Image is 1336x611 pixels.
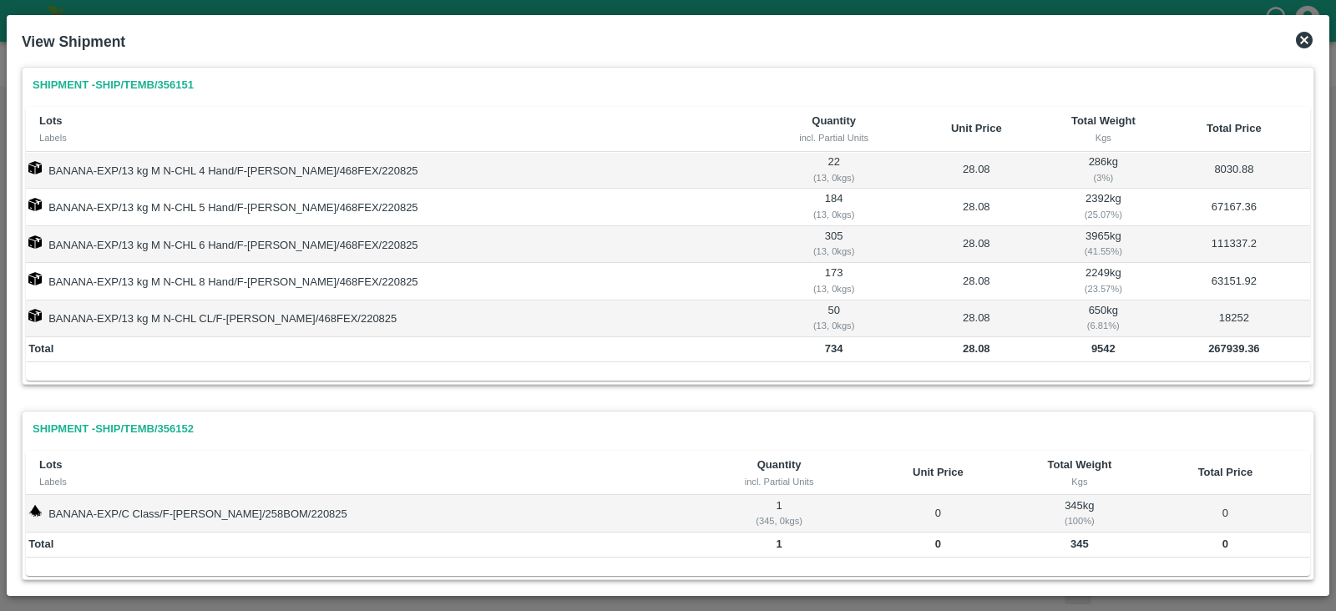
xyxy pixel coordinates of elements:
[1051,207,1155,222] div: ( 25.07 %)
[1208,342,1259,355] b: 267939.36
[1070,538,1089,550] b: 345
[1091,342,1116,355] b: 9542
[1158,300,1310,337] td: 18252
[935,538,941,550] b: 0
[28,198,42,211] img: box
[1049,226,1158,263] td: 3965 kg
[904,300,1049,337] td: 28.08
[1198,466,1253,478] b: Total Price
[22,33,125,50] b: View Shipment
[28,538,53,550] b: Total
[764,263,904,300] td: 173
[963,342,990,355] b: 28.08
[1222,538,1228,550] b: 0
[858,495,1019,532] td: 0
[714,474,844,489] div: incl. Partial Units
[704,513,855,528] div: ( 345, 0 kgs)
[28,342,53,355] b: Total
[28,309,42,322] img: box
[26,189,764,225] td: BANANA-EXP/13 kg M N-CHL 5 Hand/F-[PERSON_NAME]/468FEX/220825
[1141,495,1310,532] td: 0
[764,226,904,263] td: 305
[1049,189,1158,225] td: 2392 kg
[1049,152,1158,189] td: 286 kg
[28,235,42,249] img: box
[1071,114,1136,127] b: Total Weight
[1158,263,1310,300] td: 63151.92
[1049,300,1158,337] td: 650 kg
[39,474,687,489] div: Labels
[28,504,42,518] img: weight
[1049,263,1158,300] td: 2249 kg
[904,263,1049,300] td: 28.08
[767,170,902,185] div: ( 13, 0 kgs)
[1158,152,1310,189] td: 8030.88
[26,71,200,100] a: Shipment -SHIP/TEMB/356151
[26,415,200,444] a: Shipment -SHIP/TEMB/356152
[1062,130,1145,145] div: Kgs
[26,263,764,300] td: BANANA-EXP/13 kg M N-CHL 8 Hand/F-[PERSON_NAME]/468FEX/220825
[26,495,701,532] td: BANANA-EXP/C Class/F-[PERSON_NAME]/258BOM/220825
[1047,458,1111,471] b: Total Weight
[1051,318,1155,333] div: ( 6.81 %)
[26,152,764,189] td: BANANA-EXP/13 kg M N-CHL 4 Hand/F-[PERSON_NAME]/468FEX/220825
[767,244,902,259] div: ( 13, 0 kgs)
[39,130,751,145] div: Labels
[812,114,856,127] b: Quantity
[39,458,62,471] b: Lots
[764,189,904,225] td: 184
[904,189,1049,225] td: 28.08
[1158,189,1310,225] td: 67167.36
[951,122,1002,134] b: Unit Price
[904,152,1049,189] td: 28.08
[764,152,904,189] td: 22
[1158,226,1310,263] td: 111337.2
[1032,474,1127,489] div: Kgs
[1207,122,1262,134] b: Total Price
[26,300,764,337] td: BANANA-EXP/13 kg M N-CHL CL/F-[PERSON_NAME]/468FEX/220825
[825,342,843,355] b: 734
[776,538,782,550] b: 1
[764,300,904,337] td: 50
[39,114,62,127] b: Lots
[701,495,858,532] td: 1
[1051,244,1155,259] div: ( 41.55 %)
[913,466,964,478] b: Unit Price
[28,272,42,285] img: box
[1019,495,1141,532] td: 345 kg
[777,130,891,145] div: incl. Partial Units
[767,207,902,222] div: ( 13, 0 kgs)
[1051,281,1155,296] div: ( 23.57 %)
[1051,170,1155,185] div: ( 3 %)
[28,161,42,174] img: box
[26,226,764,263] td: BANANA-EXP/13 kg M N-CHL 6 Hand/F-[PERSON_NAME]/468FEX/220825
[757,458,802,471] b: Quantity
[904,226,1049,263] td: 28.08
[767,281,902,296] div: ( 13, 0 kgs)
[767,318,902,333] div: ( 13, 0 kgs)
[1021,513,1137,528] div: ( 100 %)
